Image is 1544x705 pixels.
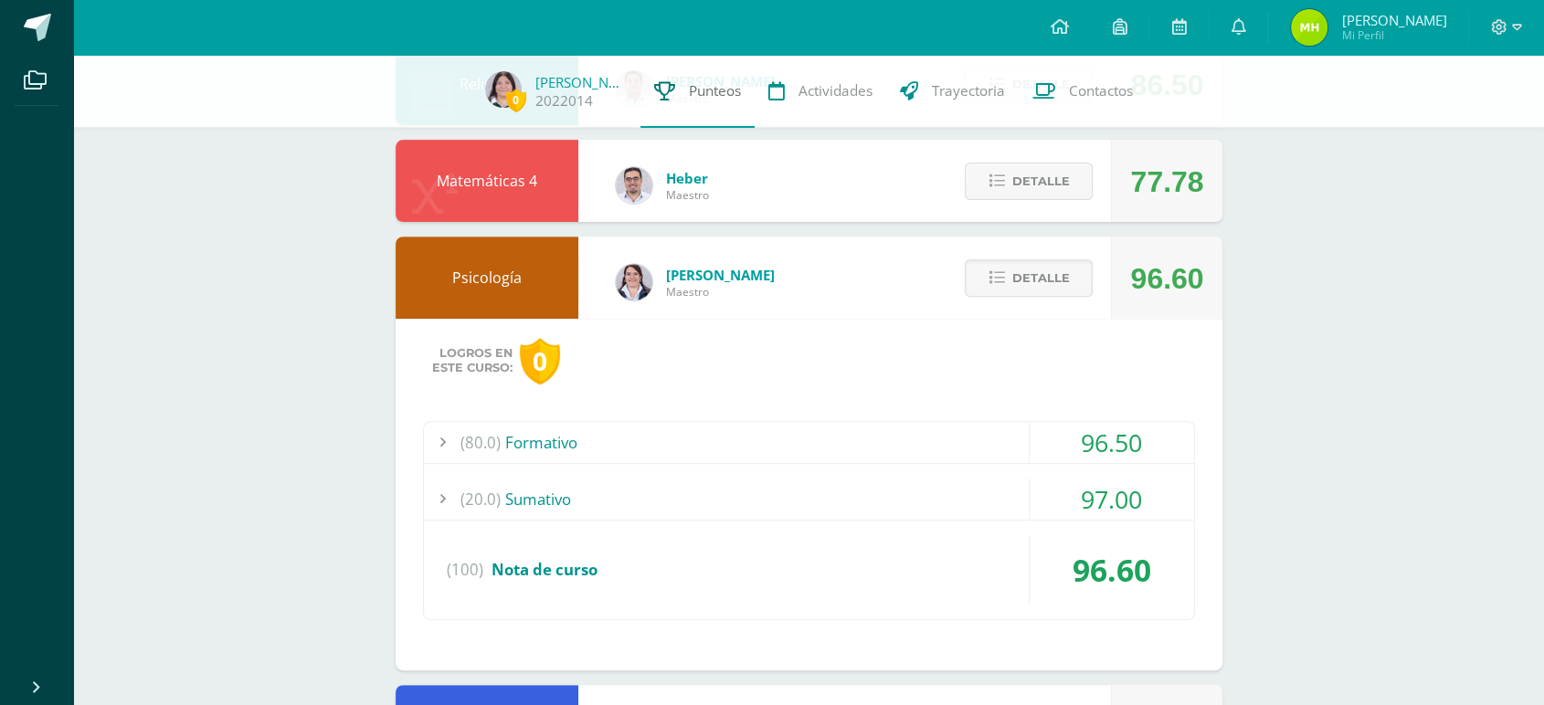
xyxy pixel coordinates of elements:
[1030,422,1194,463] div: 96.50
[798,81,872,100] span: Actividades
[535,91,593,110] a: 2022014
[689,81,741,100] span: Punteos
[616,167,652,204] img: 54231652241166600daeb3395b4f1510.png
[1130,237,1203,320] div: 96.60
[666,284,775,300] span: Maestro
[1130,141,1203,223] div: 77.78
[666,187,709,203] span: Maestro
[616,264,652,300] img: 4f58a82ddeaaa01b48eeba18ee71a186.png
[424,479,1194,520] div: Sumativo
[666,266,775,284] span: [PERSON_NAME]
[520,338,560,384] div: 0
[965,259,1093,297] button: Detalle
[424,422,1194,463] div: Formativo
[640,55,755,128] a: Punteos
[432,346,513,375] span: Logros en este curso:
[1291,9,1327,46] img: 8cfee9302e94c67f695fad48b611364c.png
[886,55,1019,128] a: Trayectoria
[932,81,1005,100] span: Trayectoria
[396,140,578,222] div: Matemáticas 4
[1030,535,1194,605] div: 96.60
[1069,81,1133,100] span: Contactos
[1011,164,1069,198] span: Detalle
[460,422,501,463] span: (80.0)
[1030,479,1194,520] div: 97.00
[485,71,522,108] img: eddf89ebadc6679d483ac819ce68e6c4.png
[1341,11,1446,29] span: [PERSON_NAME]
[447,535,483,605] span: (100)
[492,559,598,580] span: Nota de curso
[1019,55,1147,128] a: Contactos
[965,163,1093,200] button: Detalle
[506,89,526,111] span: 0
[1341,27,1446,43] span: Mi Perfil
[460,479,501,520] span: (20.0)
[1011,261,1069,295] span: Detalle
[396,237,578,319] div: Psicología
[755,55,886,128] a: Actividades
[666,169,709,187] span: Heber
[535,73,627,91] a: [PERSON_NAME]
